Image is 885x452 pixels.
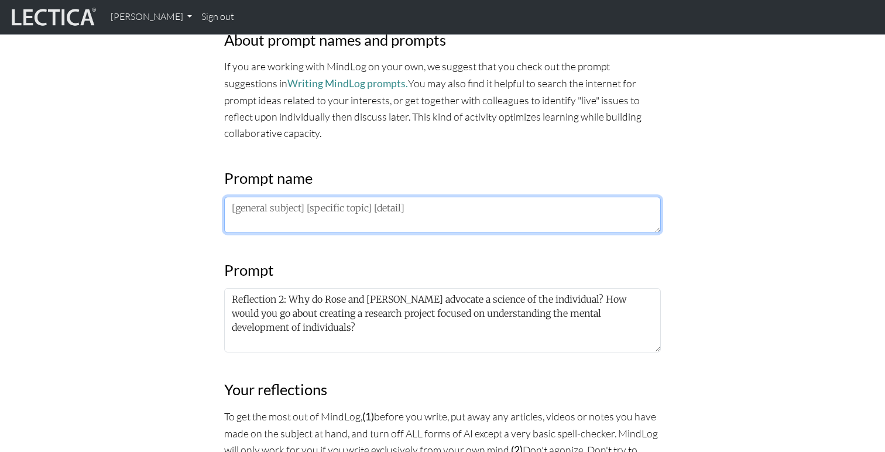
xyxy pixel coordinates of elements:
strong: (1) [362,410,374,423]
p: If you are working with MindLog on your own, we suggest that you check out the prompt suggestions... [224,58,661,141]
img: lecticalive [9,6,97,28]
h3: Your reflections [224,381,661,399]
h3: Prompt name [224,169,661,187]
h3: Prompt [224,261,661,279]
a: Sign out [197,5,239,29]
a: [PERSON_NAME] [106,5,197,29]
a: Writing MindLog prompts. [287,77,408,90]
h3: About prompt names and prompts [224,31,661,49]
